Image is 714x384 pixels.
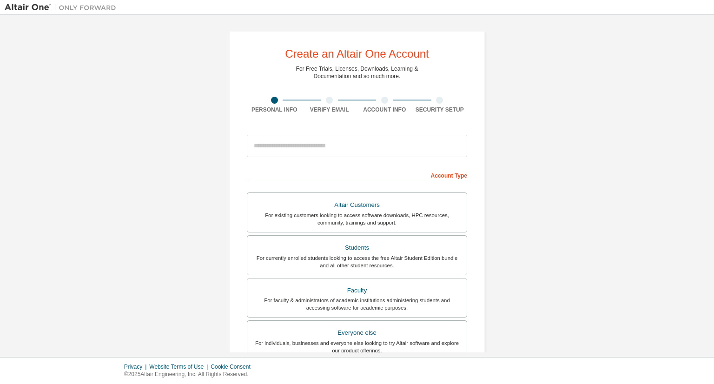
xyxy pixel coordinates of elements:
[5,3,121,12] img: Altair One
[253,326,461,339] div: Everyone else
[149,363,211,371] div: Website Terms of Use
[285,48,429,60] div: Create an Altair One Account
[253,199,461,212] div: Altair Customers
[357,106,412,113] div: Account Info
[253,254,461,269] div: For currently enrolled students looking to access the free Altair Student Edition bundle and all ...
[253,297,461,311] div: For faculty & administrators of academic institutions administering students and accessing softwa...
[253,212,461,226] div: For existing customers looking to access software downloads, HPC resources, community, trainings ...
[211,363,256,371] div: Cookie Consent
[296,65,418,80] div: For Free Trials, Licenses, Downloads, Learning & Documentation and so much more.
[124,371,256,378] p: © 2025 Altair Engineering, Inc. All Rights Reserved.
[412,106,468,113] div: Security Setup
[302,106,357,113] div: Verify Email
[253,241,461,254] div: Students
[253,284,461,297] div: Faculty
[253,339,461,354] div: For individuals, businesses and everyone else looking to try Altair software and explore our prod...
[247,106,302,113] div: Personal Info
[124,363,149,371] div: Privacy
[247,167,467,182] div: Account Type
